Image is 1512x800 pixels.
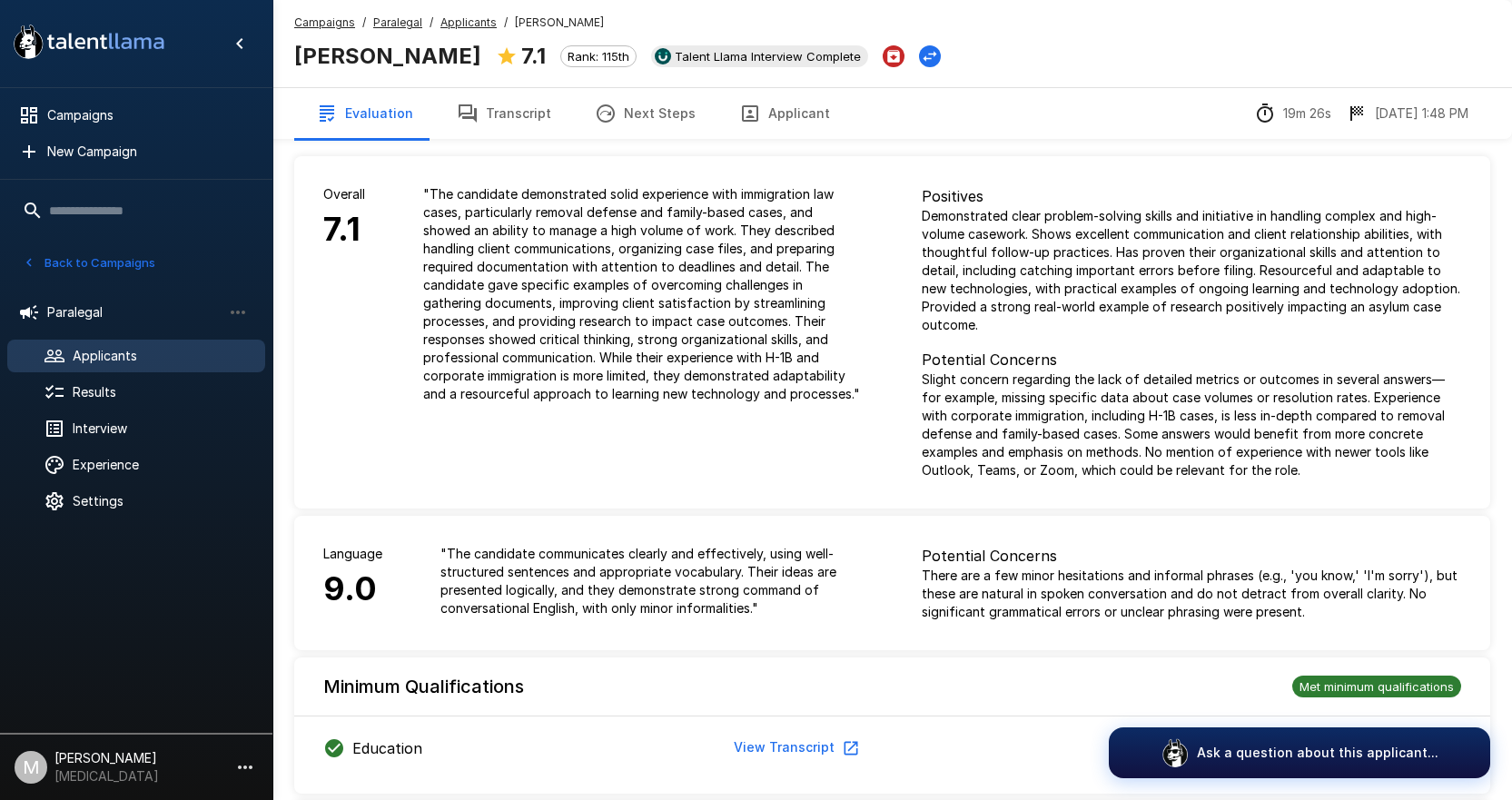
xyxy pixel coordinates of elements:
span: Talent Llama Interview Complete [667,49,868,64]
div: View profile in UKG [651,45,868,67]
button: Evaluation [294,88,435,139]
p: " The candidate demonstrated solid experience with immigration law cases, particularly removal de... [423,185,864,403]
span: Rank: 115th [561,49,636,64]
p: Demonstrated clear problem-solving skills and initiative in handling complex and high-volume case... [922,207,1462,334]
u: Campaigns [294,15,355,29]
p: Ask a question about this applicant... [1197,744,1438,762]
p: 19m 26s [1283,104,1331,123]
div: The date and time when the interview was completed [1346,103,1468,124]
button: Next Steps [573,88,717,139]
button: Archive Applicant [883,45,904,67]
span: Met minimum qualifications [1292,679,1461,694]
h6: 7.1 [323,203,365,256]
u: Applicants [440,15,497,29]
h6: Minimum Qualifications [323,672,524,701]
button: Ask a question about this applicant... [1109,727,1490,778]
span: / [362,14,366,32]
button: Applicant [717,88,852,139]
span: / [504,14,508,32]
button: Transcript [435,88,573,139]
img: logo_glasses@2x.png [1161,738,1190,767]
span: [PERSON_NAME] [515,14,604,32]
p: " The candidate communicates clearly and effectively, using well-structured sentences and appropr... [440,545,864,617]
p: There are a few minor hesitations and informal phrases (e.g., 'you know,' 'I'm sorry'), but these... [922,567,1462,621]
b: [PERSON_NAME] [294,43,481,69]
h6: 9.0 [323,563,382,616]
p: Overall [323,185,365,203]
p: Language [323,545,382,563]
span: / [430,14,433,32]
p: Potential Concerns [922,545,1462,567]
b: 7.1 [521,43,546,69]
p: Positives [922,185,1462,207]
p: Slight concern regarding the lack of detailed metrics or outcomes in several answers—for example,... [922,370,1462,479]
p: [DATE] 1:48 PM [1375,104,1468,123]
button: Change Stage [919,45,941,67]
img: ukg_logo.jpeg [655,48,671,64]
div: The time between starting and completing the interview [1254,103,1331,124]
u: Paralegal [373,15,422,29]
p: Education [352,737,422,759]
button: View Transcript [726,731,864,765]
p: Potential Concerns [922,349,1462,370]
